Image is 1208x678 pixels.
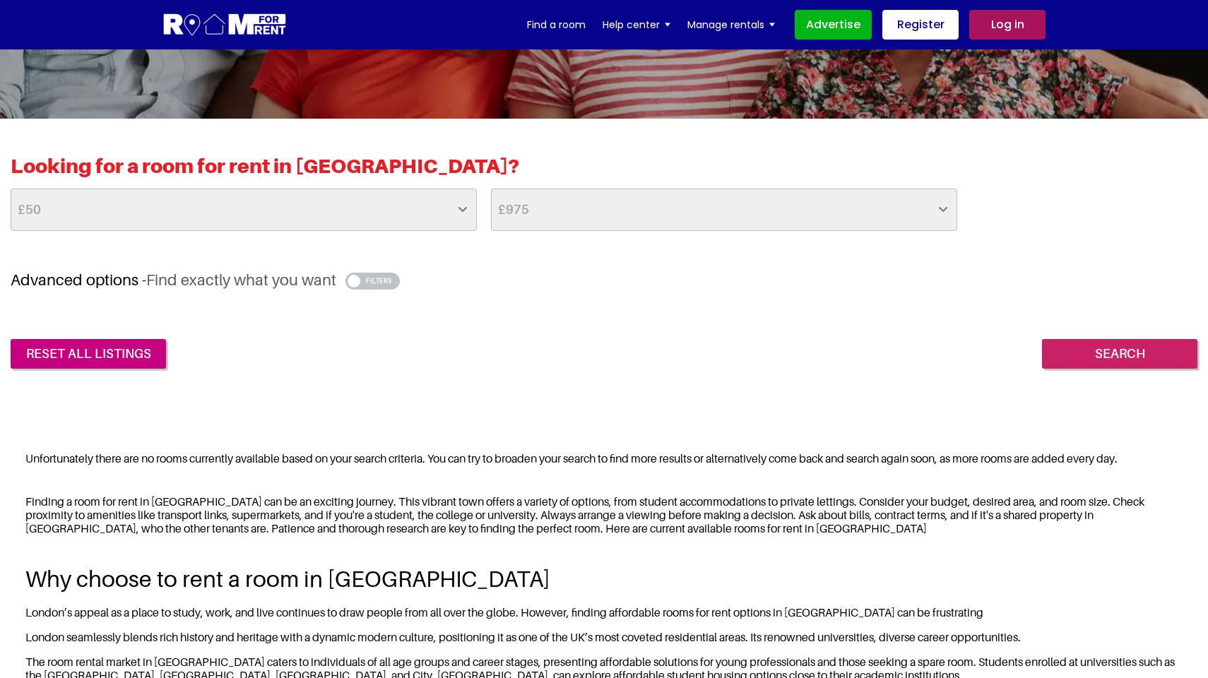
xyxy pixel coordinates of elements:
span: Find exactly what you want [146,270,336,289]
h3: Advanced options - [11,270,1197,290]
div: Finding a room for rent in [GEOGRAPHIC_DATA] can be an exciting journey. This vibrant town offers... [11,486,1197,545]
input: Search [1042,339,1197,369]
a: Register [882,10,959,40]
a: reset all listings [11,339,166,369]
a: Advertise [795,10,872,40]
div: Unfortunately there are no rooms currently available based on your search criteria. You can try t... [11,443,1197,475]
a: Find a room [527,14,586,35]
p: London’s appeal as a place to study, work, and live continues to draw people from all over the gl... [25,606,1183,619]
img: Logo for Room for Rent, featuring a welcoming design with a house icon and modern typography [162,12,288,38]
a: Help center [603,14,670,35]
h2: Why choose to rent a room in [GEOGRAPHIC_DATA] [25,565,1183,592]
p: London seamlessly blends rich history and heritage with a dynamic modern culture, positioning it ... [25,631,1183,644]
a: Log in [969,10,1046,40]
h2: Looking for a room for rent in [GEOGRAPHIC_DATA]? [11,154,1197,189]
a: Manage rentals [687,14,775,35]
